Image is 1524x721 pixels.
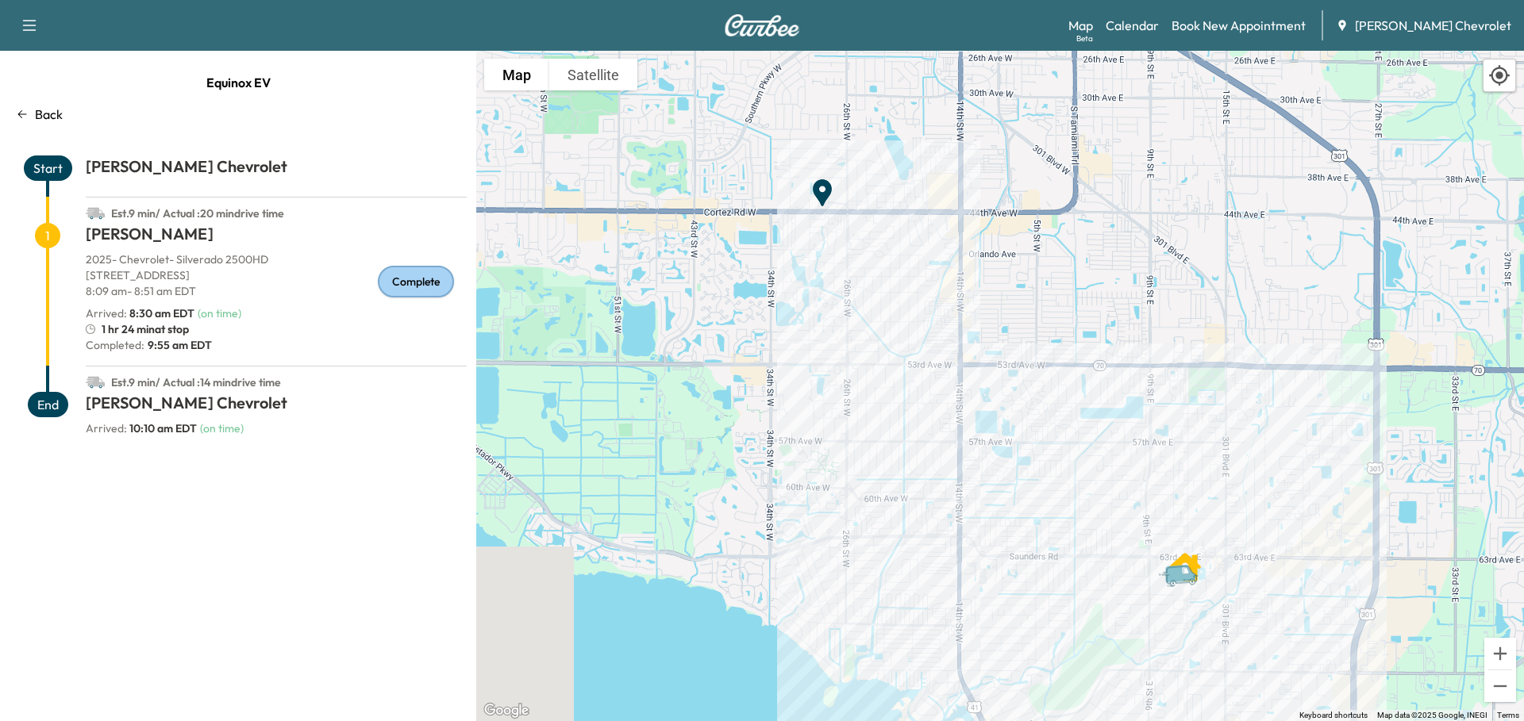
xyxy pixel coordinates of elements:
span: [PERSON_NAME] Chevrolet [1355,16,1511,35]
div: Recenter map [1483,59,1516,92]
span: Map data ©2025 Google, INEGI [1377,711,1487,719]
p: 8:09 am - 8:51 am EDT [86,283,467,299]
img: Google [480,700,533,721]
gmp-advanced-marker: Tomas Hernandez [1169,543,1201,575]
a: Calendar [1106,16,1159,35]
h1: [PERSON_NAME] Chevrolet [86,155,467,184]
span: 9:55 am EDT [144,337,212,353]
span: End [28,392,68,417]
div: Beta [1076,33,1093,44]
span: 8:30 am EDT [129,306,194,320]
button: Show street map [484,59,549,90]
span: ( on time ) [198,306,241,320]
button: Keyboard shortcuts [1299,710,1368,721]
span: 1 [35,223,60,248]
p: Arrived : [86,420,197,436]
p: Completed: [86,337,467,353]
gmp-advanced-marker: End Point [806,169,838,201]
gmp-advanced-marker: Van [1157,547,1213,575]
a: MapBeta [1068,16,1093,35]
p: 2025 - Chevrolet - Silverado 2500HD [86,251,467,267]
span: 10:10 am EDT [129,421,197,435]
button: Zoom in [1484,638,1516,669]
p: Back [35,105,63,124]
a: Open this area in Google Maps (opens a new window) [480,700,533,721]
div: Complete [378,266,454,297]
span: Est. 9 min / Actual : 20 min drive time [111,206,284,221]
button: Show satellite imagery [549,59,637,90]
h1: [PERSON_NAME] Chevrolet [86,392,467,420]
span: ( on time ) [200,421,244,435]
h1: [PERSON_NAME] [86,223,467,251]
span: Start [24,155,72,181]
span: 1 hr 24 min at stop [102,321,189,337]
p: [STREET_ADDRESS] [86,267,467,283]
a: Terms (opens in new tab) [1497,711,1519,719]
a: Book New Appointment [1172,16,1306,35]
p: Arrived : [86,305,194,321]
span: Est. 9 min / Actual : 14 min drive time [111,375,281,389]
img: Curbee Logo [724,14,800,36]
span: Equinox EV [206,67,271,98]
button: Zoom out [1484,670,1516,702]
